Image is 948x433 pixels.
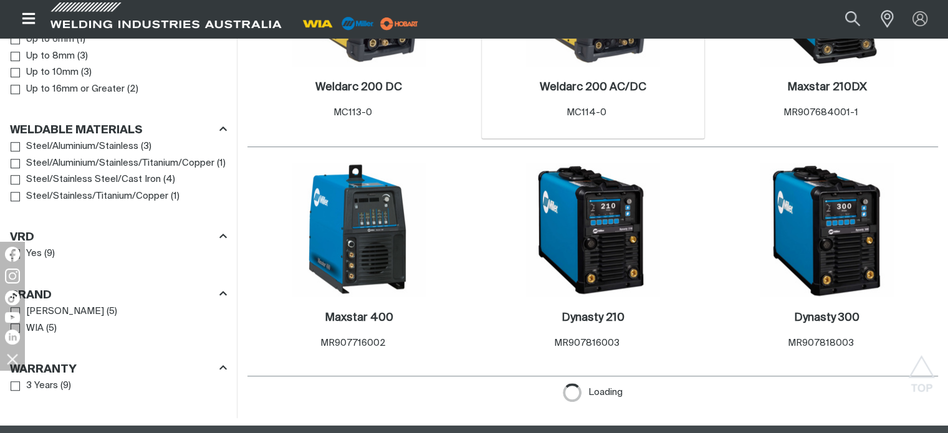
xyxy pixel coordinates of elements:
a: Up to 6mm [11,31,74,48]
span: Steel/Stainless Steel/Cast Iron [26,173,161,187]
img: LinkedIn [5,330,20,345]
h2: Maxstar 210DX [787,82,866,93]
button: Scroll to top [907,355,936,383]
a: miller [376,19,422,28]
span: MR907818003 [788,338,854,348]
span: ( 2 ) [127,82,138,97]
ul: Max Material Thickness [11,31,226,97]
button: Search products [831,5,874,33]
img: Dynasty 300 [760,163,893,297]
span: ( 9 ) [44,247,55,261]
span: MR907716002 [320,338,386,348]
span: Up to 10mm [26,65,79,80]
span: ( 5 ) [107,305,117,319]
a: Steel/Stainless Steel/Cast Iron [11,171,161,188]
h3: Warranty [10,363,77,377]
a: Steel/Aluminium/Stainless/Titanium/Copper [11,155,214,172]
div: Warranty [10,361,227,378]
span: Steel/Stainless/Titanium/Copper [26,189,168,204]
a: Maxstar 210DX [787,80,866,95]
ul: Brand [11,303,226,336]
span: Steel/Aluminium/Stainless/Titanium/Copper [26,156,214,171]
a: Dynasty 210 [562,311,625,325]
a: Up to 16mm or Greater [11,81,125,98]
span: ( 3 ) [81,65,92,80]
h3: VRD [10,231,34,245]
a: WIA [11,320,44,337]
a: Weldarc 200 DC [315,80,402,95]
span: 3 Years [26,379,58,393]
span: ( 4 ) [163,173,175,187]
a: Up to 8mm [11,48,75,65]
a: Weldarc 200 AC/DC [540,80,646,95]
img: TikTok [5,290,20,305]
img: YouTube [5,312,20,323]
span: MR907816003 [554,338,620,348]
h2: Weldarc 200 AC/DC [540,82,646,93]
span: ( 3 ) [77,49,88,64]
ul: Warranty [11,378,226,394]
h3: Brand [10,288,52,303]
h2: Dynasty 300 [794,312,859,323]
span: MR907684001-1 [783,108,858,117]
h3: Weldable Materials [10,123,143,138]
span: MC114-0 [567,108,606,117]
span: MC113-0 [333,108,372,117]
img: Facebook [5,247,20,262]
span: ( 1 ) [77,32,85,47]
span: Up to 6mm [26,32,74,47]
a: Maxstar 400 [325,311,393,325]
span: ( 3 ) [141,140,151,154]
span: ( 5 ) [46,321,57,336]
ul: VRD [11,245,226,262]
h2: Maxstar 400 [325,312,393,323]
img: hide socials [2,348,23,369]
span: Loading [588,383,623,402]
a: 3 Years [11,378,58,394]
ul: Weldable Materials [11,138,226,204]
a: Up to 10mm [11,64,79,81]
span: WIA [26,321,44,336]
a: Dynasty 300 [794,311,859,325]
img: miller [376,14,422,33]
a: Yes [11,245,42,262]
a: Steel/Aluminium/Stainless [11,138,138,155]
h2: Weldarc 200 DC [315,82,402,93]
span: ( 9 ) [60,379,71,393]
div: Weldable Materials [10,121,227,138]
span: Steel/Aluminium/Stainless [26,140,138,154]
div: Brand [10,286,227,303]
span: Yes [26,247,42,261]
span: ( 1 ) [171,189,180,204]
span: Up to 8mm [26,49,75,64]
div: VRD [10,229,227,245]
img: Instagram [5,269,20,283]
a: [PERSON_NAME] [11,303,104,320]
a: Steel/Stainless/Titanium/Copper [11,188,168,205]
h2: Dynasty 210 [562,312,625,323]
span: [PERSON_NAME] [26,305,104,319]
span: Up to 16mm or Greater [26,82,125,97]
img: Maxstar 400 [292,163,426,297]
span: ( 1 ) [217,156,226,171]
input: Product name or item number... [816,5,874,33]
img: Dynasty 210 [526,163,659,297]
